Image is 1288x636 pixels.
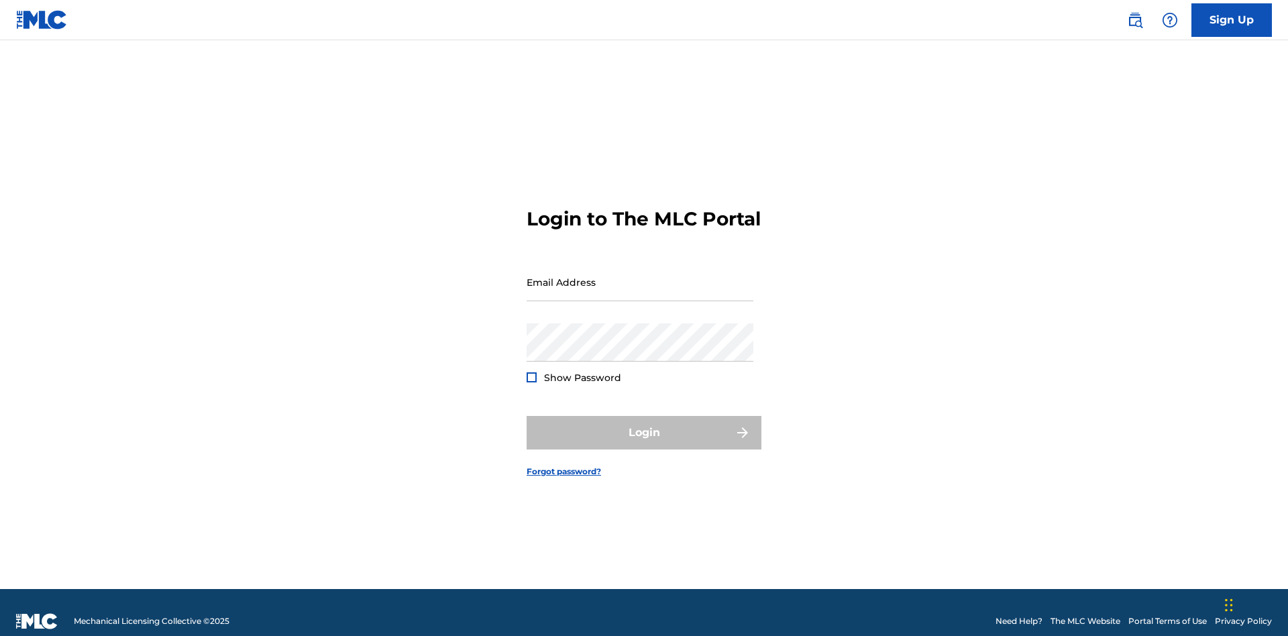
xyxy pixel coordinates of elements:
[1051,615,1120,627] a: The MLC Website
[1127,12,1143,28] img: search
[74,615,229,627] span: Mechanical Licensing Collective © 2025
[1221,572,1288,636] iframe: Chat Widget
[1128,615,1207,627] a: Portal Terms of Use
[527,207,761,231] h3: Login to The MLC Portal
[1225,585,1233,625] div: Drag
[16,613,58,629] img: logo
[996,615,1042,627] a: Need Help?
[16,10,68,30] img: MLC Logo
[1162,12,1178,28] img: help
[544,372,621,384] span: Show Password
[1157,7,1183,34] div: Help
[1122,7,1148,34] a: Public Search
[1191,3,1272,37] a: Sign Up
[527,466,601,478] a: Forgot password?
[1215,615,1272,627] a: Privacy Policy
